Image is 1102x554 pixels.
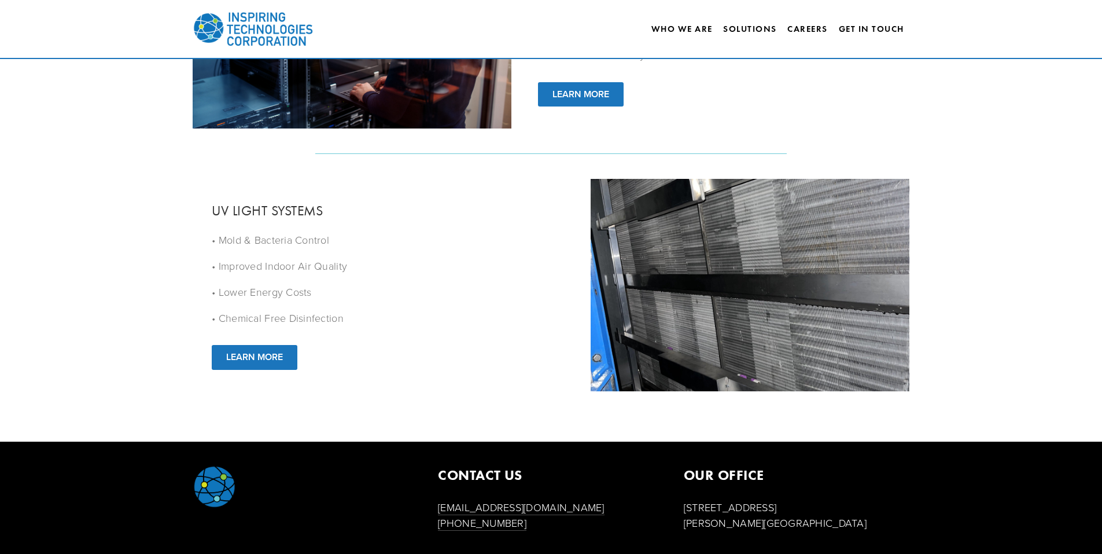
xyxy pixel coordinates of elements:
p: [STREET_ADDRESS] [PERSON_NAME][GEOGRAPHIC_DATA] [684,500,910,531]
strong: OUR OFFICE [684,467,764,483]
p: • Chemical Free Disinfection [212,310,563,326]
img: Inspiring Technologies Corp – A Building Technologies Company [193,3,314,55]
a: Solutions [723,24,777,34]
a: [EMAIL_ADDRESS][DOMAIN_NAME] [438,500,605,515]
p: • Mold & Bacteria Control [212,232,563,248]
a: [PHONE_NUMBER] [438,516,526,531]
p: • Improved Indoor Air Quality [212,258,563,274]
p: UV LIGHT SYSTEMS [212,203,323,219]
a: Who We Are [651,19,713,39]
img: ITC-Globe_CMYK.png [193,465,236,508]
p: • Lower Energy Costs [212,284,563,300]
a: Get In Touch [839,19,904,39]
a: LEARN MORE [538,82,624,107]
strong: CONTACT US [438,467,522,483]
a: Careers [787,19,828,39]
a: LEARN MORE [212,345,297,369]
